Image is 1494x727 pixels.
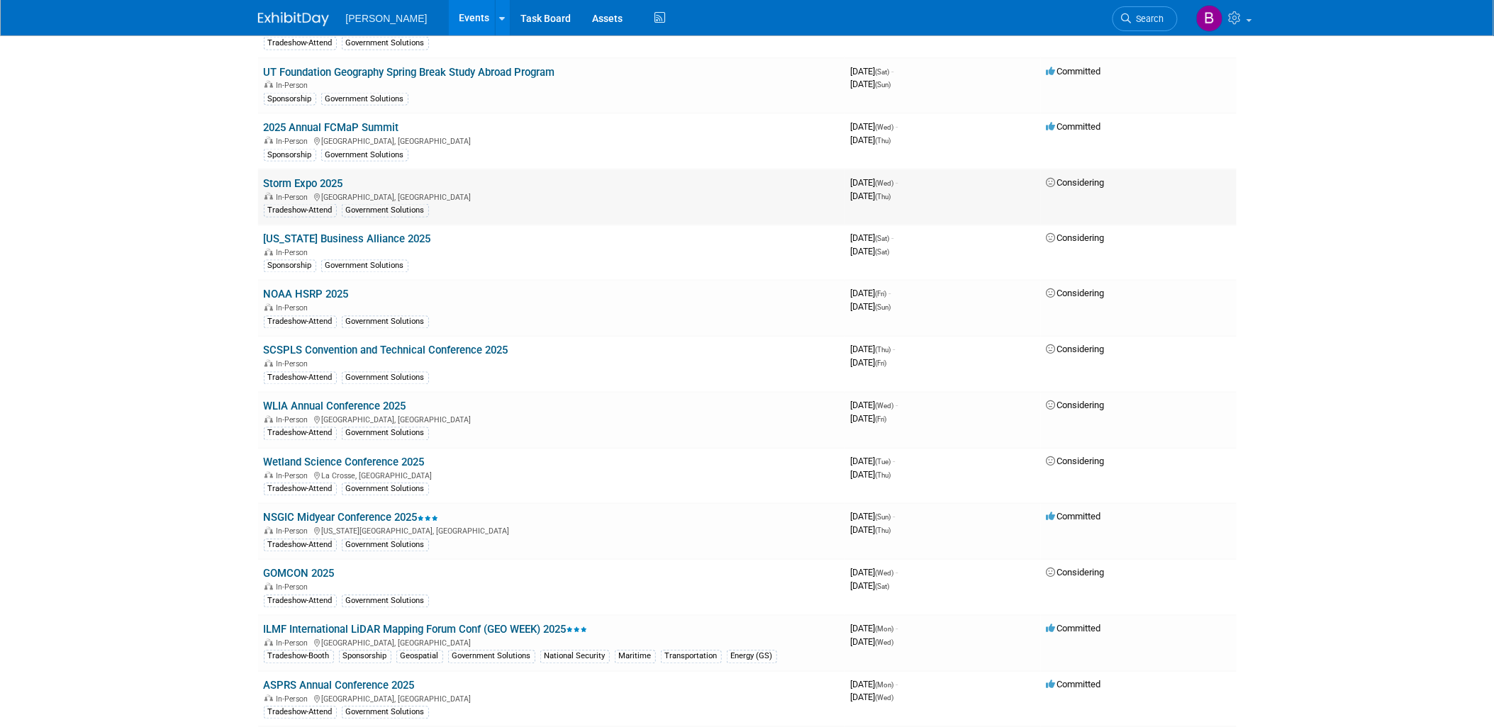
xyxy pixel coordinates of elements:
div: Geospatial [396,650,443,663]
span: In-Person [277,360,313,369]
span: [DATE] [851,680,898,690]
span: - [896,177,898,188]
div: Government Solutions [321,260,408,273]
span: [PERSON_NAME] [346,13,428,24]
span: - [896,568,898,578]
img: In-Person Event [264,360,273,367]
span: In-Person [277,527,313,536]
span: Considering [1047,568,1105,578]
div: Government Solutions [342,316,429,329]
img: Buse Onen [1196,5,1223,32]
div: Government Solutions [342,372,429,385]
img: In-Person Event [264,639,273,646]
div: Government Solutions [342,539,429,552]
div: Maritime [615,650,656,663]
div: Sponsorship [264,260,316,273]
span: In-Person [277,81,313,90]
span: Considering [1047,344,1105,355]
span: (Wed) [876,123,894,131]
div: [GEOGRAPHIC_DATA], [GEOGRAPHIC_DATA] [264,135,840,146]
span: - [893,456,896,467]
span: [DATE] [851,470,891,480]
span: - [892,233,894,244]
span: - [896,680,898,690]
span: (Wed) [876,570,894,577]
span: Considering [1047,233,1105,244]
span: [DATE] [851,624,898,634]
a: ASPRS Annual Conference 2025 [264,680,415,692]
span: (Wed) [876,639,894,647]
span: [DATE] [851,512,896,522]
img: In-Person Event [264,249,273,256]
span: [DATE] [851,247,890,257]
span: [DATE] [851,288,891,299]
div: Government Solutions [321,149,408,162]
span: In-Person [277,193,313,202]
div: Government Solutions [342,706,429,719]
span: [DATE] [851,233,894,244]
span: Committed [1047,66,1101,77]
div: [GEOGRAPHIC_DATA], [GEOGRAPHIC_DATA] [264,693,840,704]
img: In-Person Event [264,527,273,534]
span: - [893,344,896,355]
span: [DATE] [851,637,894,648]
span: [DATE] [851,414,887,424]
span: (Mon) [876,626,894,633]
div: La Crosse, [GEOGRAPHIC_DATA] [264,470,840,481]
a: Wetland Science Conference 2025 [264,456,425,469]
img: In-Person Event [264,695,273,702]
div: Tradeshow-Attend [264,204,337,217]
a: UT Foundation Geography Spring Break Study Abroad Program [264,66,555,79]
div: [US_STATE][GEOGRAPHIC_DATA], [GEOGRAPHIC_DATA] [264,525,840,536]
img: In-Person Event [264,472,273,479]
div: [GEOGRAPHIC_DATA], [GEOGRAPHIC_DATA] [264,637,840,648]
span: (Sat) [876,235,890,243]
span: (Thu) [876,527,891,535]
span: Considering [1047,288,1105,299]
span: Considering [1047,400,1105,411]
span: (Wed) [876,402,894,410]
span: [DATE] [851,177,898,188]
a: ILMF International LiDAR Mapping Forum Conf (GEO WEEK) 2025 [264,624,588,636]
div: Transportation [661,650,722,663]
span: (Sat) [876,68,890,76]
span: In-Person [277,639,313,648]
span: (Sun) [876,81,891,89]
span: (Thu) [876,346,891,354]
span: [DATE] [851,581,890,592]
span: (Sat) [876,249,890,257]
span: Search [1132,13,1164,24]
div: Sponsorship [264,149,316,162]
img: In-Person Event [264,193,273,200]
div: Tradeshow-Attend [264,37,337,50]
div: Tradeshow-Attend [264,706,337,719]
span: - [896,121,898,132]
span: (Tue) [876,458,891,466]
div: Tradeshow-Booth [264,650,334,663]
span: (Fri) [876,360,887,368]
div: Tradeshow-Attend [264,427,337,440]
div: Tradeshow-Attend [264,316,337,329]
span: [DATE] [851,358,887,368]
span: In-Person [277,583,313,592]
div: Sponsorship [339,650,391,663]
img: In-Person Event [264,304,273,311]
span: (Thu) [876,137,891,145]
span: Committed [1047,680,1101,690]
a: NOAA HSRP 2025 [264,288,349,301]
span: [DATE] [851,525,891,536]
span: (Wed) [876,179,894,187]
span: - [889,288,891,299]
div: Tradeshow-Attend [264,483,337,496]
div: Sponsorship [264,93,316,106]
span: In-Person [277,416,313,425]
span: - [893,512,896,522]
img: In-Person Event [264,81,273,88]
div: Government Solutions [448,650,535,663]
div: Energy (GS) [727,650,777,663]
div: Government Solutions [321,93,408,106]
div: [GEOGRAPHIC_DATA], [GEOGRAPHIC_DATA] [264,414,840,425]
span: [DATE] [851,456,896,467]
a: 2025 Annual FCMaP Summit [264,121,399,134]
span: (Thu) [876,472,891,480]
